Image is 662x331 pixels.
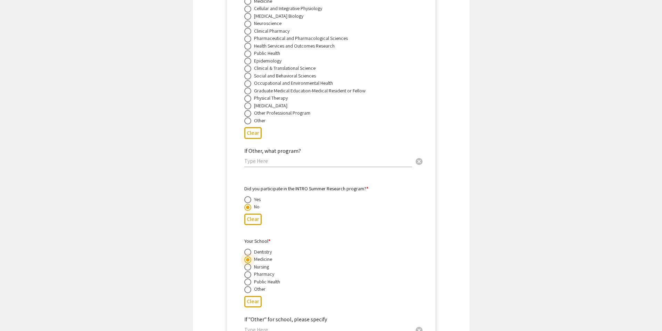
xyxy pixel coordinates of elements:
[254,13,303,19] div: [MEDICAL_DATA] Biology
[254,72,316,79] div: Social and Behavioral Sciences
[244,127,262,139] button: Clear
[244,147,301,155] mat-label: If Other, what program?
[254,20,281,27] div: Neuroscience
[254,80,333,86] div: Occupational and Environmental Health
[412,154,426,168] button: Clear
[5,300,30,326] iframe: Chat
[244,238,270,244] mat-label: Your School
[254,109,310,116] div: Other Professional Program
[254,256,272,263] div: Medicine
[254,87,366,94] div: Graduate Medical Education-Medical Resident or Fellow
[254,271,274,278] div: Pharmacy
[254,196,261,203] div: Yes
[244,185,368,192] mat-label: Did you participate in the INTRO Summer Research program?
[254,42,335,49] div: Health Services and Outcomes Research
[244,316,327,323] mat-label: If "Other" for school, please specify
[254,27,289,34] div: Clinical Pharmacy
[244,296,262,307] button: Clear
[254,94,288,101] div: Physical Therapy
[254,35,348,42] div: Pharmaceutical and Pharmacological Sciences
[254,117,265,124] div: Other
[244,157,412,165] input: Type Here
[415,157,423,166] span: cancel
[254,5,322,12] div: Cellular and Integrative Physiology
[254,57,281,64] div: Epidemiology
[254,50,280,57] div: Public Health
[254,65,316,72] div: Clinical & Translational Science
[254,278,280,285] div: Public Health
[254,263,269,270] div: Nursing
[254,203,260,210] div: No
[244,214,262,225] button: Clear
[254,248,272,255] div: Dentistry
[254,102,287,109] div: [MEDICAL_DATA]
[254,286,265,292] div: Other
